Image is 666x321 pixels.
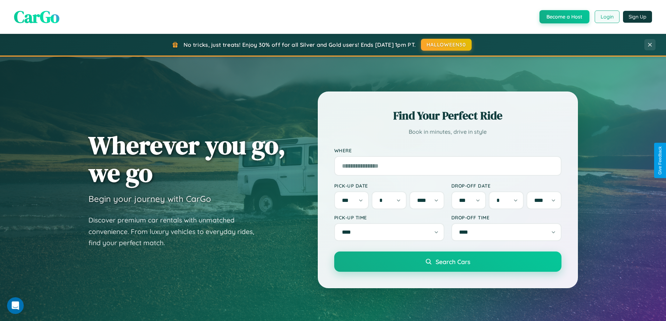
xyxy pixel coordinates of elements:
[184,41,416,48] span: No tricks, just treats! Enjoy 30% off for all Silver and Gold users! Ends [DATE] 1pm PT.
[421,39,472,51] button: HALLOWEEN30
[539,10,589,23] button: Become a Host
[334,214,444,220] label: Pick-up Time
[334,147,561,153] label: Where
[436,258,470,265] span: Search Cars
[334,127,561,137] p: Book in minutes, drive in style
[14,5,59,28] span: CarGo
[334,108,561,123] h2: Find Your Perfect Ride
[7,297,24,314] iframe: Intercom live chat
[88,194,211,204] h3: Begin your journey with CarGo
[88,214,263,249] p: Discover premium car rentals with unmatched convenience. From luxury vehicles to everyday rides, ...
[658,146,663,175] div: Give Feedback
[334,183,444,189] label: Pick-up Date
[334,251,561,272] button: Search Cars
[88,131,286,187] h1: Wherever you go, we go
[451,214,561,220] label: Drop-off Time
[595,10,620,23] button: Login
[623,11,652,23] button: Sign Up
[451,183,561,189] label: Drop-off Date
